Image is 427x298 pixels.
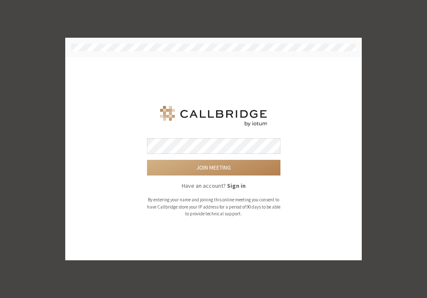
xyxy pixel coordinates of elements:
button: Join meeting [147,160,280,175]
p: By entering your name and joining this online meeting you consent to have Callbridge store your I... [147,196,280,217]
strong: Sign in [227,182,246,189]
button: Sign in [227,181,246,190]
p: Have an account? [147,181,280,190]
img: Iotum [158,106,269,126]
